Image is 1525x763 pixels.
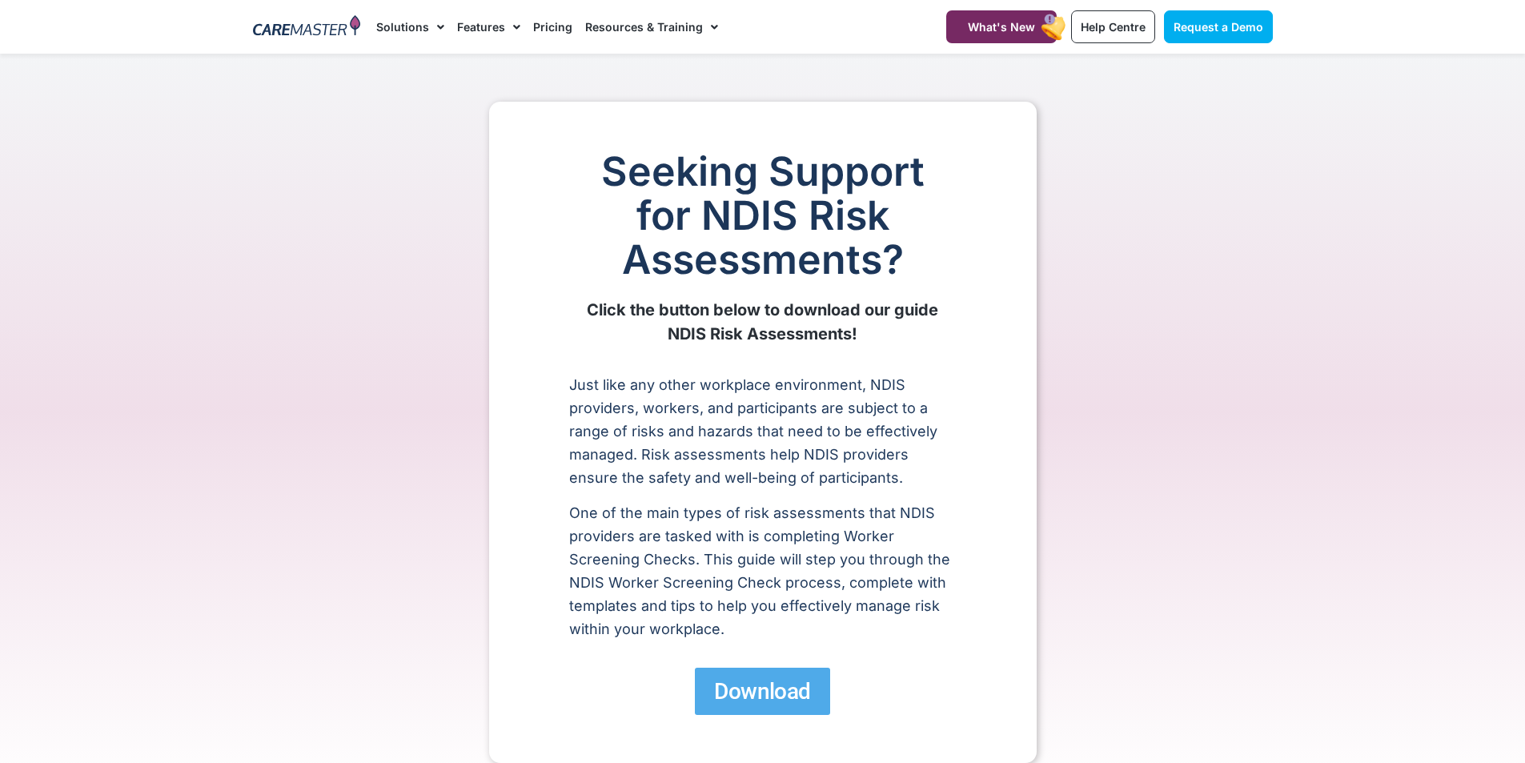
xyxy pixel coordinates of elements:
[695,668,829,715] a: Download
[569,150,957,282] h1: Seeking Support for NDIS Risk Assessments?
[946,10,1057,43] a: What's New
[968,20,1035,34] span: What's New
[569,501,957,641] p: One of the main types of risk assessments that NDIS providers are tasked with is completing Worke...
[253,15,361,39] img: CareMaster Logo
[569,373,957,489] p: Just like any other workplace environment, NDIS providers, workers, and participants are subject ...
[587,300,938,343] b: Click the button below to download our guide NDIS Risk Assessments!
[1081,20,1146,34] span: Help Centre
[1164,10,1273,43] a: Request a Demo
[1071,10,1155,43] a: Help Centre
[714,677,810,705] span: Download
[1174,20,1263,34] span: Request a Demo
